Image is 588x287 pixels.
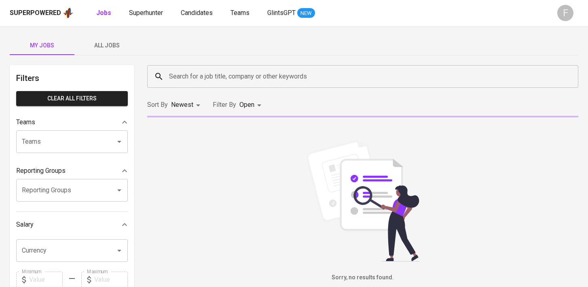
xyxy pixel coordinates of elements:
[239,98,264,113] div: Open
[557,5,573,21] div: F
[129,8,165,18] a: Superhunter
[16,220,34,230] p: Salary
[147,100,168,110] p: Sort By
[114,245,125,256] button: Open
[147,273,578,282] h6: Sorry, no results found.
[16,72,128,85] h6: Filters
[15,40,70,51] span: My Jobs
[96,8,113,18] a: Jobs
[16,114,128,130] div: Teams
[231,8,251,18] a: Teams
[231,9,250,17] span: Teams
[267,9,296,17] span: GlintsGPT
[16,117,35,127] p: Teams
[181,9,213,17] span: Candidates
[16,217,128,233] div: Salary
[267,8,315,18] a: GlintsGPT NEW
[114,136,125,147] button: Open
[181,8,214,18] a: Candidates
[79,40,134,51] span: All Jobs
[23,94,121,104] span: Clear All filters
[96,9,111,17] b: Jobs
[239,101,254,108] span: Open
[302,140,423,261] img: file_searching.svg
[63,7,74,19] img: app logo
[10,9,61,18] div: Superpowered
[16,163,128,179] div: Reporting Groups
[16,91,128,106] button: Clear All filters
[114,185,125,196] button: Open
[129,9,163,17] span: Superhunter
[171,100,193,110] p: Newest
[16,166,66,176] p: Reporting Groups
[171,98,203,113] div: Newest
[213,100,236,110] p: Filter By
[10,7,74,19] a: Superpoweredapp logo
[297,9,315,17] span: NEW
